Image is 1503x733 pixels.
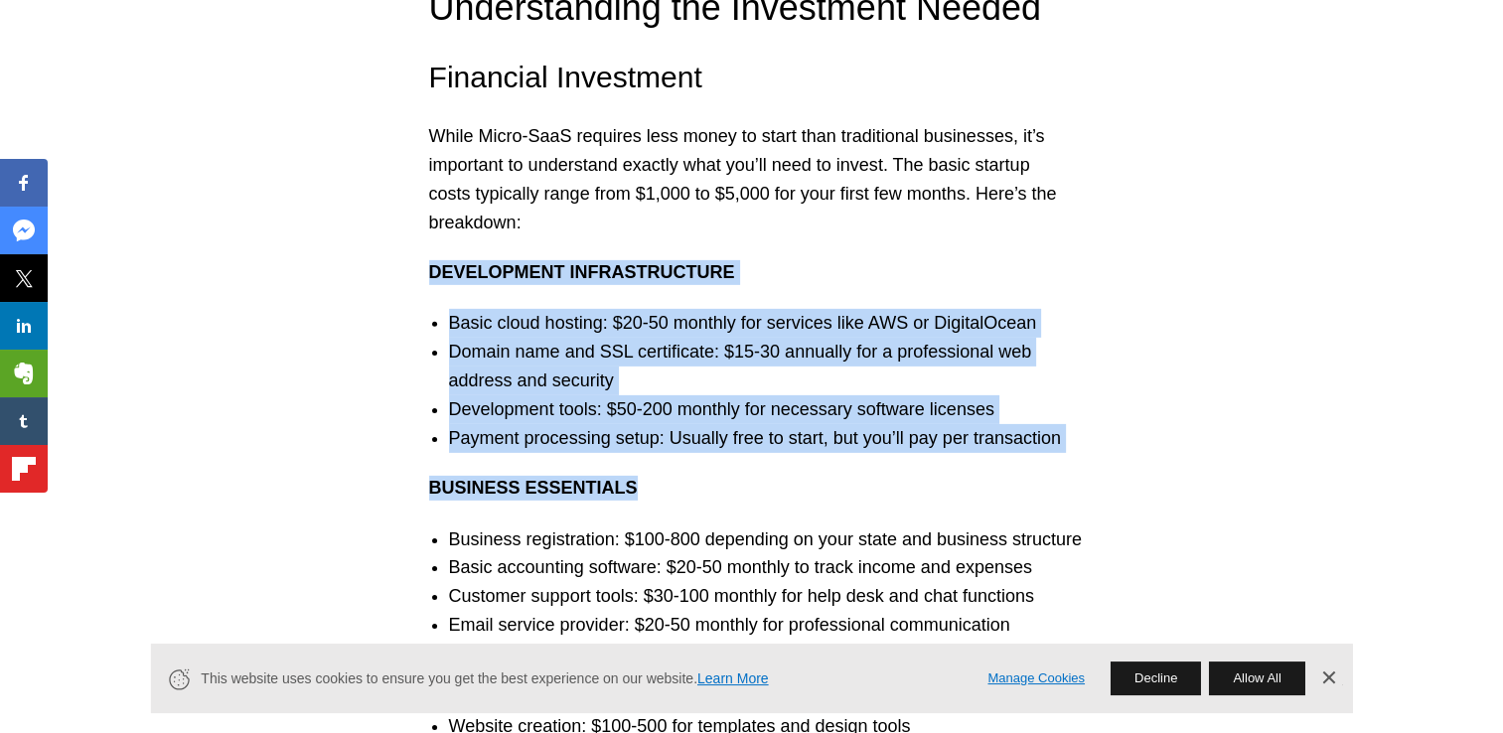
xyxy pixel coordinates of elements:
[1209,661,1304,695] button: Allow All
[429,122,1075,236] p: While Micro-SaaS requires less money to start than traditional businesses, it’s important to unde...
[429,57,1075,98] h4: Financial Investment
[429,260,1075,285] h5: Development Infrastructure
[449,338,1095,395] li: Domain name and SSL certificate: $15-30 annually for a professional web address and security
[1111,661,1201,695] button: Decline
[449,395,1095,424] li: Development tools: $50-200 monthly for necessary software licenses
[429,476,1075,501] h5: Business Essentials
[201,668,960,689] span: This website uses cookies to ensure you get the best experience on our website.
[697,670,769,686] a: Learn More
[449,525,1095,554] li: Business registration: $100-800 depending on your state and business structure
[166,666,191,691] svg: Cookie Icon
[987,668,1085,689] a: Manage Cookies
[449,611,1095,640] li: Email service provider: $20-50 monthly for professional communication
[1313,663,1343,693] a: Dismiss Banner
[449,582,1095,611] li: Customer support tools: $30-100 monthly for help desk and chat functions
[449,309,1095,338] li: Basic cloud hosting: $20-50 monthly for services like AWS or DigitalOcean
[449,553,1095,582] li: Basic accounting software: $20-50 monthly to track income and expenses
[449,424,1095,453] li: Payment processing setup: Usually free to start, but you’ll pay per transaction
